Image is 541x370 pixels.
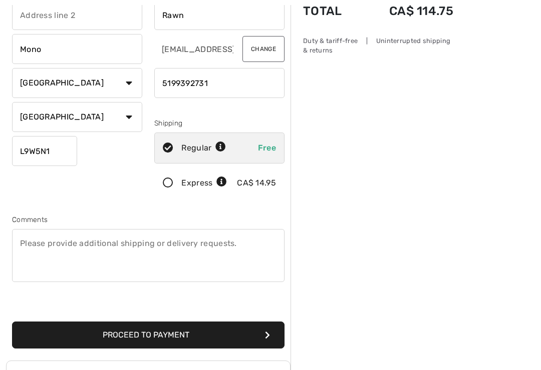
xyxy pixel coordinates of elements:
input: E-mail [154,34,234,64]
span: Free [258,143,276,152]
input: Mobile [154,68,285,98]
div: Duty & tariff-free | Uninterrupted shipping & returns [303,36,453,55]
div: Shipping [154,118,285,128]
button: Proceed to Payment [12,321,285,348]
div: Regular [181,142,226,154]
div: Express [181,177,227,189]
div: Comments [12,214,285,225]
input: City [12,34,142,64]
input: Zip/Postal Code [12,136,77,166]
button: Change [242,36,285,62]
div: CA$ 14.95 [237,177,276,189]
